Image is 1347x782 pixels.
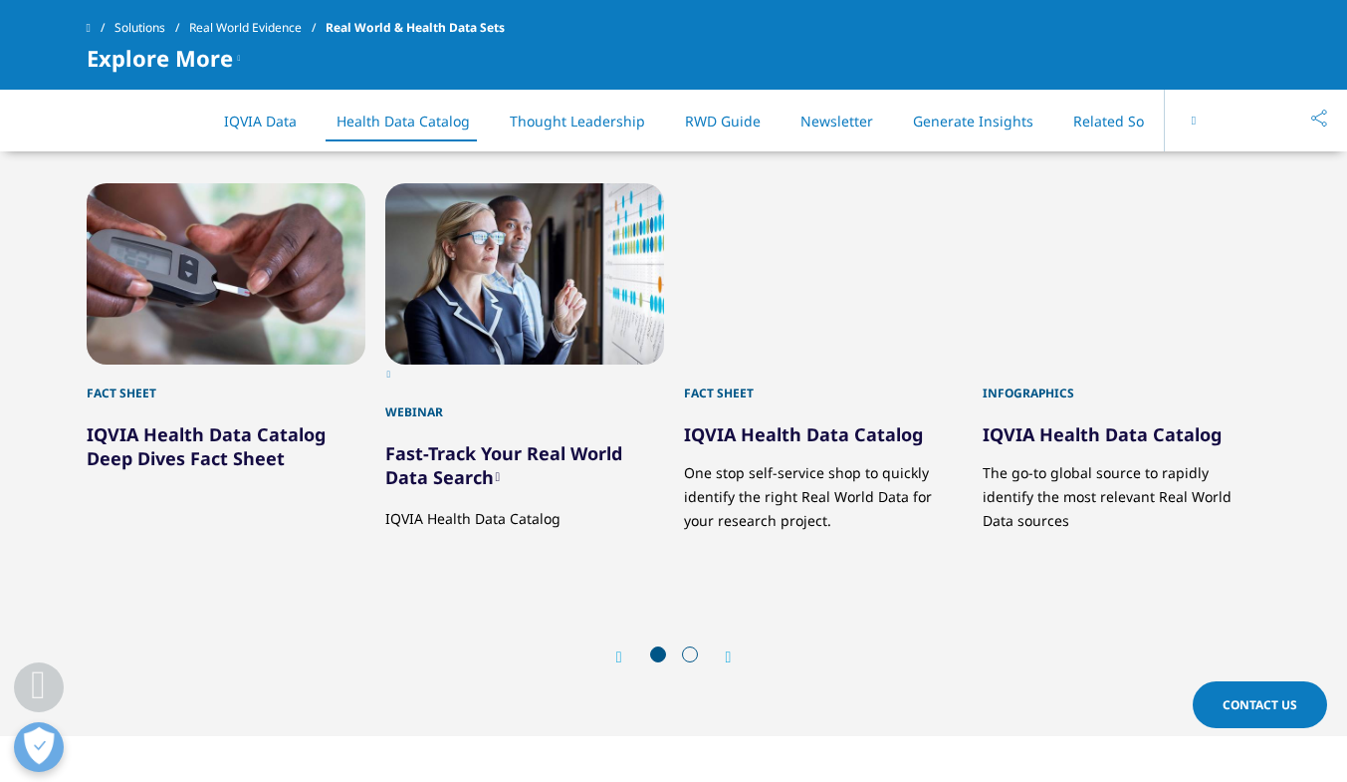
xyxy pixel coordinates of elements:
a: Related Solutions [1073,112,1190,130]
a: IQVIA Health Data Catalog [983,422,1222,446]
a: IQVIA Data [224,112,297,130]
div: Fact Sheet [684,365,963,402]
div: Previous slide [616,648,642,666]
div: Fact Sheet [87,365,365,402]
div: 1 / 5 [87,183,365,557]
a: IQVIA Health Data Catalog [684,422,923,446]
div: 4 / 5 [983,183,1261,557]
div: 2 / 5 [385,183,664,557]
span: Contact Us [1223,696,1297,713]
div: Next slide [706,648,732,666]
a: Real World Evidence [189,10,326,46]
div: 3 / 5 [684,183,963,557]
a: IQVIA Health Data Catalog Deep Dives Fact Sheet [87,422,326,470]
p: One stop self-service shop to quickly identify the right Real World Data for your research project. [684,446,963,557]
a: Generate Insights [913,112,1033,130]
span: Real World & Health Data Sets [326,10,505,46]
a: Thought Leadership [510,112,645,130]
p: The go-to global source to rapidly identify the most relevant Real World Data sources [983,446,1261,533]
a: Health Data Catalog [337,112,470,130]
a: RWD Guide [685,112,761,130]
p: IQVIA Health Data Catalog [385,492,664,531]
a: Fast-Track Your Real World Data Search [385,441,622,489]
a: Solutions [114,10,189,46]
span: Explore More [87,46,233,70]
button: Open Preferences [14,722,64,772]
div: Webinar [385,384,664,421]
a: Contact Us [1193,681,1327,728]
a: Newsletter [800,112,873,130]
div: Infographics [983,365,1261,402]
